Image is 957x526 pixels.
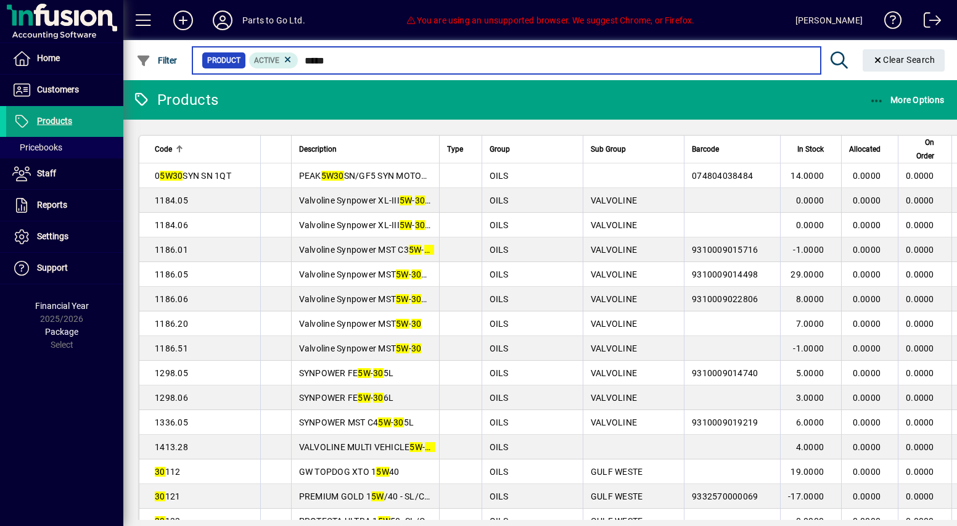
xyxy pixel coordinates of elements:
[796,220,824,230] span: 0.0000
[591,516,643,526] span: GULF WESTE
[692,269,758,279] span: 9310009014498
[490,516,509,526] span: OILS
[6,137,123,158] a: Pricebooks
[299,319,422,329] span: Valvoline Synpower MST -
[411,343,422,353] em: 30
[393,417,404,427] em: 30
[447,142,463,156] span: Type
[591,245,637,255] span: VALVOLINE
[155,195,188,205] span: 1184.05
[299,142,432,156] div: Description
[853,294,881,304] span: 0.0000
[155,442,188,452] span: 1413.28
[299,516,448,526] span: PROTECTA ULTRA 1 50 -SL/CF4 1L
[853,442,881,452] span: 0.0000
[853,393,881,403] span: 0.0000
[411,294,422,304] em: 30
[299,294,432,304] span: Valvoline Synpower MST - 6L
[591,467,643,477] span: GULF WESTE
[490,195,509,205] span: OILS
[155,417,188,427] span: 1336.05
[591,417,637,427] span: VALVOLINE
[796,393,824,403] span: 3.0000
[692,142,773,156] div: Barcode
[173,171,183,181] em: 30
[155,343,188,353] span: 1186.51
[490,442,509,452] span: OILS
[796,442,824,452] span: 4.0000
[490,171,509,181] span: OILS
[906,171,934,181] span: 0.0000
[254,56,279,65] span: Active
[6,190,123,221] a: Reports
[37,263,68,273] span: Support
[692,294,758,304] span: 9310009022806
[853,319,881,329] span: 0.0000
[396,294,409,304] em: 5W
[906,368,934,378] span: 0.0000
[6,75,123,105] a: Customers
[591,368,637,378] span: VALVOLINE
[155,142,172,156] span: Code
[373,368,384,378] em: 30
[490,368,509,378] span: OILS
[795,10,863,30] div: [PERSON_NAME]
[906,245,934,255] span: 0.0000
[490,491,509,501] span: OILS
[6,43,123,74] a: Home
[299,220,435,230] span: Valvoline Synpower XL-III - 6L
[796,294,824,304] span: 8.0000
[853,245,881,255] span: 0.0000
[490,393,509,403] span: OILS
[155,491,180,501] span: 121
[853,467,881,477] span: 0.0000
[155,269,188,279] span: 1186.05
[791,467,824,477] span: 19.0000
[155,294,188,304] span: 1186.06
[155,171,231,181] span: 0 SYN SN 1QT
[791,269,824,279] span: 29.0000
[400,220,413,230] em: 5W
[869,95,945,105] span: More Options
[490,294,509,304] span: OILS
[160,171,173,181] em: 5W
[242,10,305,30] div: Parts to Go Ltd.
[490,245,509,255] span: OILS
[788,142,835,156] div: In Stock
[378,417,391,427] em: 5W
[906,491,934,501] span: 0.0000
[411,319,422,329] em: 30
[906,442,934,452] span: 0.0000
[793,245,824,255] span: -1.0000
[299,442,456,452] span: VALVOLINE MULTI VEHICLE - 208L
[415,195,425,205] em: 30
[299,171,474,181] span: PEAK SN/GF5 SYN MOTOR OIL 946ML
[155,467,180,477] span: 112
[490,319,509,329] span: OILS
[793,343,824,353] span: -1.0000
[371,491,384,501] em: 5W
[490,269,509,279] span: OILS
[409,442,422,452] em: 5W
[425,442,435,452] em: 30
[207,54,240,67] span: Product
[490,142,510,156] span: Group
[796,516,824,526] span: 0.0000
[299,343,422,353] span: Valvoline Synpower MST -
[591,220,637,230] span: VALVOLINE
[396,319,409,329] em: 5W
[133,90,218,110] div: Products
[906,269,934,279] span: 0.0000
[906,136,945,163] div: On Order
[906,195,934,205] span: 0.0000
[299,417,414,427] span: SYNPOWER MST C4 - 5L
[863,49,945,72] button: Clear
[692,368,758,378] span: 9310009014740
[797,142,824,156] span: In Stock
[853,516,881,526] span: 0.0000
[866,89,948,111] button: More Options
[447,142,474,156] div: Type
[875,2,902,43] a: Knowledge Base
[133,49,181,72] button: Filter
[299,269,432,279] span: Valvoline Synpower MST - 5L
